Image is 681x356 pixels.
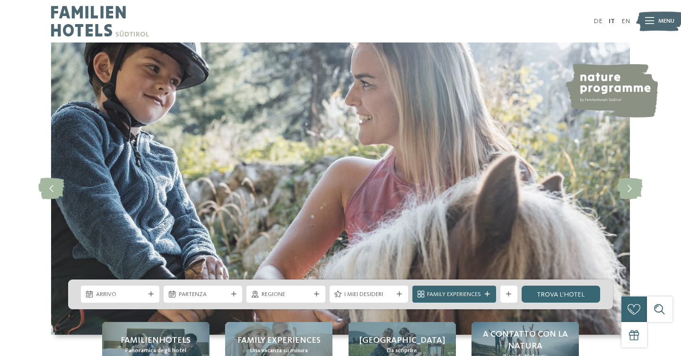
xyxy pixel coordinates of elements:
[121,335,191,347] span: Familienhotels
[480,329,570,352] span: A contatto con la natura
[522,286,600,303] a: trova l’hotel
[427,290,481,299] span: Family Experiences
[344,290,393,299] span: I miei desideri
[387,347,417,355] span: Da scoprire
[250,347,308,355] span: Una vacanza su misura
[658,17,674,25] span: Menu
[262,290,310,299] span: Regione
[564,64,658,118] img: nature programme by Familienhotels Südtirol
[96,290,145,299] span: Arrivo
[594,18,602,25] a: DE
[237,335,321,347] span: Family experiences
[125,347,186,355] span: Panoramica degli hotel
[609,18,615,25] a: IT
[179,290,227,299] span: Partenza
[621,18,630,25] a: EN
[51,42,630,335] img: Family hotel Alto Adige: the happy family places!
[359,335,445,347] span: [GEOGRAPHIC_DATA]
